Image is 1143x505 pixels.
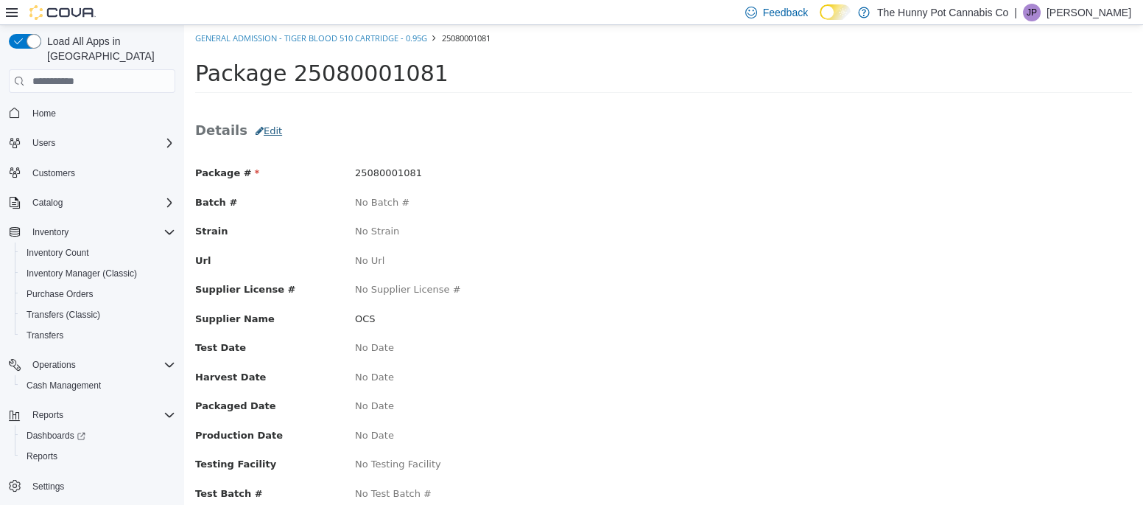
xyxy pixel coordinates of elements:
button: Catalog [3,192,181,213]
span: Inventory [32,226,68,238]
button: Inventory [3,222,181,243]
span: No Date [171,317,210,328]
span: Test Date [11,317,62,328]
span: Customers [32,167,75,179]
span: Inventory Count [27,247,89,259]
button: Transfers (Classic) [15,304,181,325]
span: Transfers (Classic) [27,309,100,321]
button: Settings [3,476,181,497]
span: Purchase Orders [27,288,94,300]
span: Supplier Name [11,288,91,299]
span: Dashboards [21,427,175,445]
button: Operations [3,355,181,375]
a: Home [27,105,62,122]
span: Catalog [27,194,175,212]
span: Url [11,230,27,241]
span: No Batch # [171,172,225,183]
a: General Admission - Tiger Blood 510 Cartridge - 0.95g [11,7,243,18]
button: Operations [27,356,82,374]
span: No Date [171,405,210,416]
a: Inventory Manager (Classic) [21,265,143,282]
img: Cova [29,5,96,20]
span: Inventory Manager (Classic) [27,268,137,279]
span: Dashboards [27,430,85,442]
span: Supplier License # [11,259,111,270]
button: Purchase Orders [15,284,181,304]
span: Home [27,103,175,122]
p: [PERSON_NAME] [1047,4,1131,21]
a: Purchase Orders [21,285,99,303]
span: Transfers [21,327,175,344]
p: | [1014,4,1017,21]
span: Reports [21,447,175,465]
span: Operations [32,359,76,371]
span: Home [32,108,56,119]
button: Home [3,102,181,123]
span: Strain [11,201,43,212]
span: Inventory [27,223,175,241]
span: Cash Management [21,377,175,394]
span: Batch # [11,172,53,183]
span: JP [1027,4,1037,21]
span: No Test Batch # [171,463,247,474]
span: Harvest Date [11,346,82,358]
span: Settings [32,481,64,492]
span: Users [27,134,175,152]
span: No Url [171,230,200,241]
div: Jason Polizzi [1023,4,1041,21]
span: Transfers [27,330,63,341]
button: Edit [63,93,106,119]
a: Customers [27,164,81,182]
span: Catalog [32,197,63,209]
a: Transfers [21,327,69,344]
span: Customers [27,164,175,182]
span: No Date [171,375,210,386]
a: Inventory Count [21,244,95,262]
a: Dashboards [15,425,181,446]
p: The Hunny Pot Cannabis Co [877,4,1008,21]
a: Dashboards [21,427,91,445]
button: Customers [3,162,181,184]
span: Users [32,137,55,149]
a: Reports [21,447,63,465]
a: Cash Management [21,377,107,394]
span: Package # [11,142,75,153]
span: OCS [171,288,191,299]
span: No Strain [171,201,215,212]
span: Operations [27,356,175,374]
span: Purchase Orders [21,285,175,303]
span: 25080001081 [258,7,306,18]
span: Inventory Count [21,244,175,262]
span: Feedback [763,5,808,20]
span: Reports [27,406,175,424]
span: Details [11,97,63,113]
span: Transfers (Classic) [21,306,175,324]
span: Inventory Manager (Classic) [21,265,175,282]
span: Dark Mode [820,20,820,21]
button: Transfers [15,325,181,346]
button: Users [3,133,181,153]
button: Users [27,134,61,152]
button: Reports [15,446,181,467]
span: Test Batch # [11,463,79,474]
span: Load All Apps in [GEOGRAPHIC_DATA] [41,34,175,63]
span: Testing Facility [11,433,92,445]
span: 25080001081 [171,142,238,153]
span: Cash Management [27,380,101,391]
button: Cash Management [15,375,181,396]
a: Transfers (Classic) [21,306,106,324]
input: Dark Mode [820,4,851,20]
button: Reports [3,405,181,425]
span: No Date [171,346,210,358]
button: Catalog [27,194,68,212]
span: Reports [32,409,63,421]
span: No Testing Facility [171,433,257,445]
span: Package 25080001081 [11,35,264,61]
button: Inventory Manager (Classic) [15,263,181,284]
button: Inventory [27,223,74,241]
span: No Supplier License # [171,259,277,270]
a: Settings [27,478,70,495]
span: Settings [27,477,175,495]
span: Reports [27,450,57,462]
button: Reports [27,406,69,424]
